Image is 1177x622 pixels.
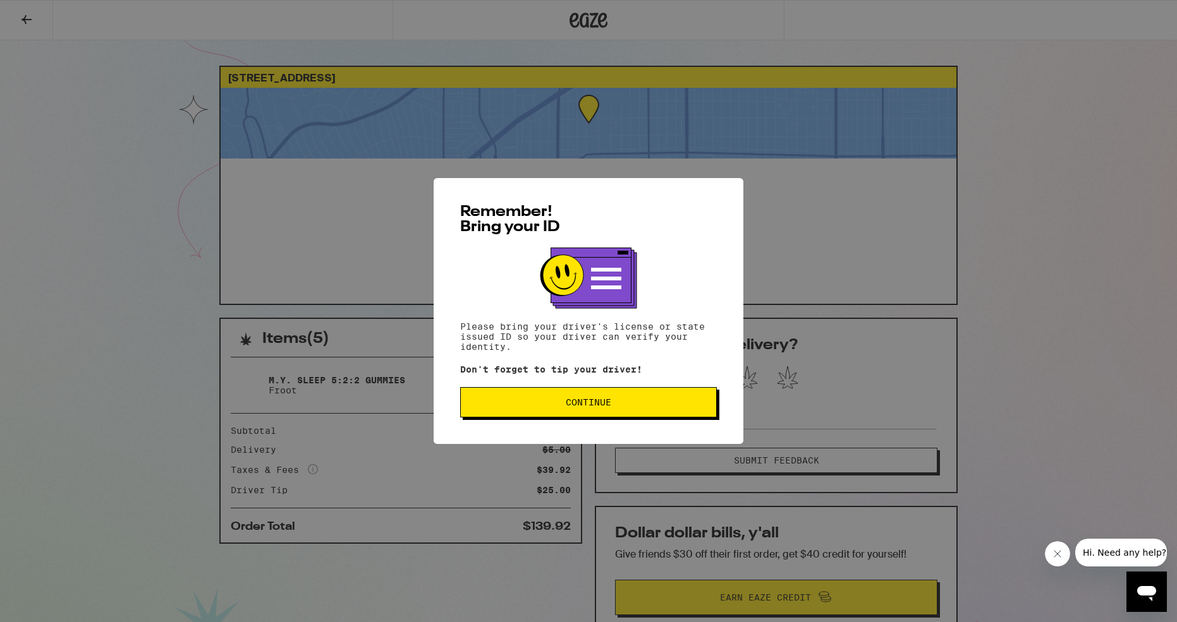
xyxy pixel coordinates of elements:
span: Continue [566,398,611,407]
iframe: Message from company [1075,539,1167,566]
span: Remember! Bring your ID [460,205,560,235]
button: Continue [460,387,717,417]
iframe: Button to launch messaging window [1126,571,1167,612]
p: Please bring your driver's license or state issued ID so your driver can verify your identity. [460,321,717,352]
iframe: Close message [1045,541,1070,566]
p: Don't forget to tip your driver! [460,364,717,374]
